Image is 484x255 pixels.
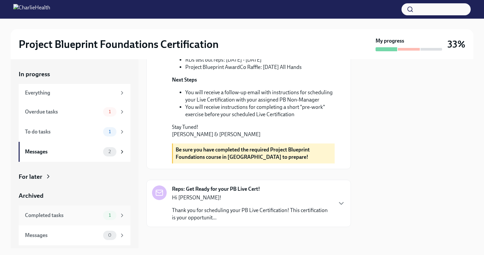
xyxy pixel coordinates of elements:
[19,172,130,181] a: For later
[176,146,310,160] strong: Be sure you have completed the required Project Blueprint Foundations course in [GEOGRAPHIC_DATA]...
[172,207,332,221] p: Thank you for scheduling your PB Live Certification! This certification is your opportunit...
[19,172,42,181] div: For later
[185,104,335,118] li: You will receive instructions for completing a short "pre-work" exercise before your scheduled Li...
[25,89,116,97] div: Everything
[25,128,100,135] div: To do tasks
[172,185,260,193] strong: Reps: Get Ready for your PB Live Cert!
[105,109,115,114] span: 1
[19,70,130,79] a: In progress
[25,232,100,239] div: Messages
[104,233,115,238] span: 0
[172,124,335,138] p: Stay Tuned! [PERSON_NAME] & [PERSON_NAME]
[185,89,335,104] li: You will receive a follow-up email with instructions for scheduling your Live Certification with ...
[172,194,332,201] p: Hi [PERSON_NAME]!
[19,191,130,200] a: Archived
[19,38,219,51] h2: Project Blueprint Foundations Certification
[13,4,50,15] img: CharlieHealth
[19,102,130,122] a: Overdue tasks1
[185,64,335,71] li: Project Blueprint AwardCo Raffle: [DATE] All Hands
[185,56,335,64] li: RDs test out reps: [DATE] - [DATE]
[19,225,130,245] a: Messages0
[172,77,197,83] strong: Next Steps
[19,122,130,142] a: To do tasks1
[25,148,100,155] div: Messages
[19,142,130,162] a: Messages2
[19,205,130,225] a: Completed tasks1
[105,129,115,134] span: 1
[376,37,404,45] strong: My progress
[19,84,130,102] a: Everything
[447,38,465,50] h3: 33%
[105,213,115,218] span: 1
[25,212,100,219] div: Completed tasks
[25,108,100,116] div: Overdue tasks
[104,149,115,154] span: 2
